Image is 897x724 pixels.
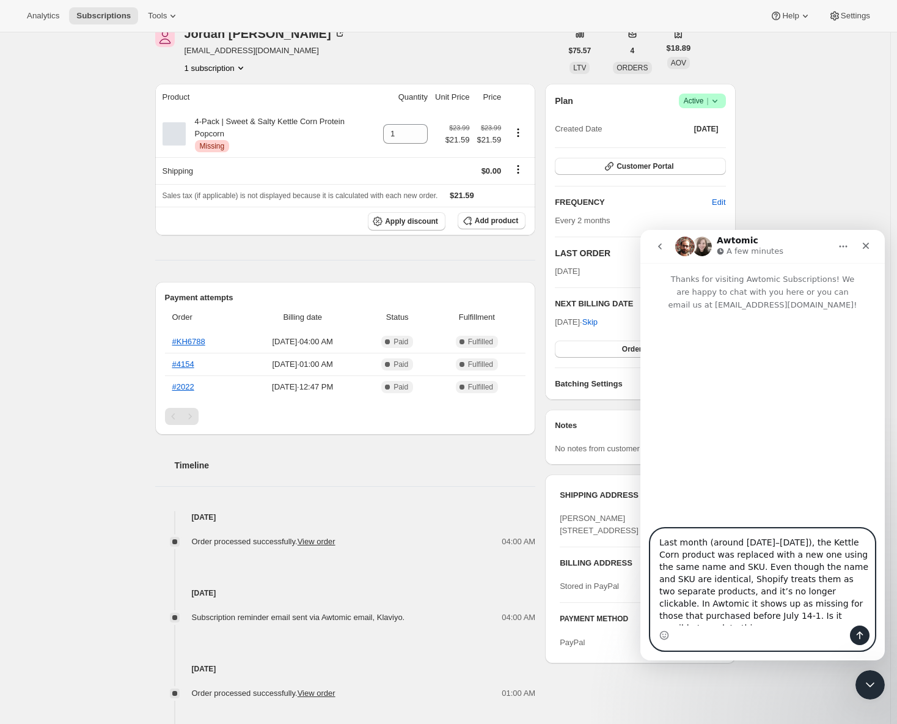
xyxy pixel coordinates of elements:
[192,613,405,622] span: Subscription reminder email sent via Awtomic email, Klaviyo.
[449,124,469,131] small: $23.99
[569,46,591,56] span: $75.57
[185,62,247,74] button: Product actions
[172,382,194,391] a: #2022
[502,536,535,548] span: 04:00 AM
[468,382,493,392] span: Fulfilled
[712,196,725,209] span: Edit
[69,7,138,24] button: Subscriptions
[379,84,431,111] th: Quantity
[468,337,493,347] span: Fulfilled
[555,298,712,310] h2: NEXT BILLING DATE
[155,28,175,47] span: Jordan Smith
[555,341,725,358] button: Order now
[155,663,536,675] h4: [DATE]
[821,7,877,24] button: Settings
[640,230,885,660] iframe: Intercom live chat
[394,337,408,347] span: Paid
[200,141,225,151] span: Missing
[298,689,335,698] a: View order
[508,163,528,176] button: Shipping actions
[555,444,640,453] span: No notes from customer
[163,191,438,200] span: Sales tax (if applicable) is not displayed because it is calculated with each new order.
[27,11,59,21] span: Analytics
[555,419,697,437] h3: Notes
[367,311,428,323] span: Status
[555,123,602,135] span: Created Date
[445,134,470,146] span: $21.59
[394,382,408,392] span: Paid
[671,59,686,67] span: AOV
[165,304,243,331] th: Order
[560,582,619,591] span: Stored in PayPal
[555,265,580,278] span: [DATE]
[560,557,720,569] h3: BILLING ADDRESS
[298,537,335,546] a: View order
[706,96,708,106] span: |
[617,64,648,72] span: ORDERS
[165,408,526,425] nav: Pagination
[394,360,408,369] span: Paid
[555,216,610,225] span: Every 2 months
[617,161,673,171] span: Customer Portal
[560,489,707,501] h3: SHIPPING ADDRESS
[560,514,639,535] span: [PERSON_NAME] [STREET_ADDRESS]
[555,378,711,390] h6: Batching Settings
[705,193,733,212] button: Edit
[855,670,885,700] iframe: Intercom live chat
[555,247,692,259] h2: LAST ORDER
[763,7,818,24] button: Help
[555,158,725,175] button: Customer Portal
[684,95,721,107] span: Active
[508,126,528,139] button: Product actions
[473,84,505,111] th: Price
[623,42,642,59] button: 4
[431,84,473,111] th: Unit Price
[186,116,376,152] div: 4-Pack | Sweet & Salty Kettle Corn Protein Popcorn
[468,360,493,369] span: Fulfilled
[575,312,605,332] button: Skip
[175,459,536,471] h2: Timeline
[555,317,598,327] span: [DATE] ·
[631,46,635,56] span: 4
[185,45,346,57] span: [EMAIL_ADDRESS][DOMAIN_NAME]
[20,7,67,24] button: Analytics
[667,42,691,54] span: $18.89
[841,11,870,21] span: Settings
[622,344,659,354] span: Order now
[475,216,518,226] span: Add product
[436,311,519,323] span: Fulfillment
[582,316,598,328] span: Skip
[76,11,131,21] span: Subscriptions
[192,689,335,698] span: Order processed successfully.
[155,84,380,111] th: Product
[155,157,380,184] th: Shipping
[687,120,726,138] button: [DATE]
[172,360,194,369] a: #4154
[185,28,346,40] div: Jordan [PERSON_NAME]
[477,134,501,146] span: $21.59
[573,64,586,72] span: LTV
[172,337,205,346] a: #KH6788
[155,587,536,599] h4: [DATE]
[246,336,359,348] span: [DATE] · 04:00 AM
[141,7,186,24] button: Tools
[246,381,359,393] span: [DATE] · 12:47 PM
[450,191,474,200] span: $21.59
[481,124,501,131] small: $23.99
[458,212,525,229] button: Add product
[560,638,585,647] span: PayPal
[560,614,628,630] h3: PAYMENT METHOD
[155,511,536,523] h4: [DATE]
[502,687,535,700] span: 01:00 AM
[555,196,712,209] h2: FREQUENCY
[481,166,502,175] span: $0.00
